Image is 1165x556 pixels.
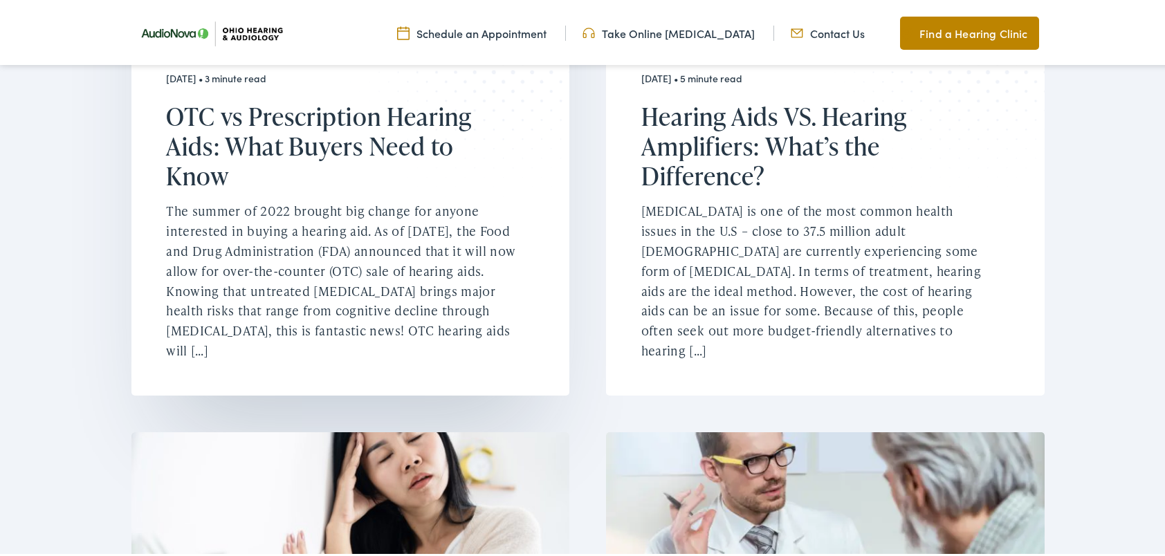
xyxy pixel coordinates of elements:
a: Find a Hearing Clinic [900,14,1038,47]
a: Contact Us [791,23,865,38]
h2: OTC vs Prescription Hearing Aids: What Buyers Need to Know [166,99,517,189]
p: [MEDICAL_DATA] is one of the most common health issues in the U.S – close to 37.5 million adult [... [641,198,992,358]
img: Headphones icone to schedule online hearing test in Cincinnati, OH [582,23,595,38]
a: Schedule an Appointment [397,23,547,38]
img: Map pin icon to find Ohio Hearing & Audiology in Cincinnati, OH [900,22,912,39]
img: Calendar Icon to schedule a hearing appointment in Cincinnati, OH [397,23,410,38]
img: Mail icon representing email contact with Ohio Hearing in Cincinnati, OH [791,23,803,38]
div: [DATE] • 3 minute read [166,70,517,82]
p: The summer of 2022 brought big change for anyone interested in buying a hearing aid. As of [DATE]... [166,198,517,358]
h2: Hearing Aids VS. Hearing Amplifiers: What’s the Difference? [641,99,992,189]
div: [DATE] • 5 minute read [641,70,992,82]
a: Take Online [MEDICAL_DATA] [582,23,755,38]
